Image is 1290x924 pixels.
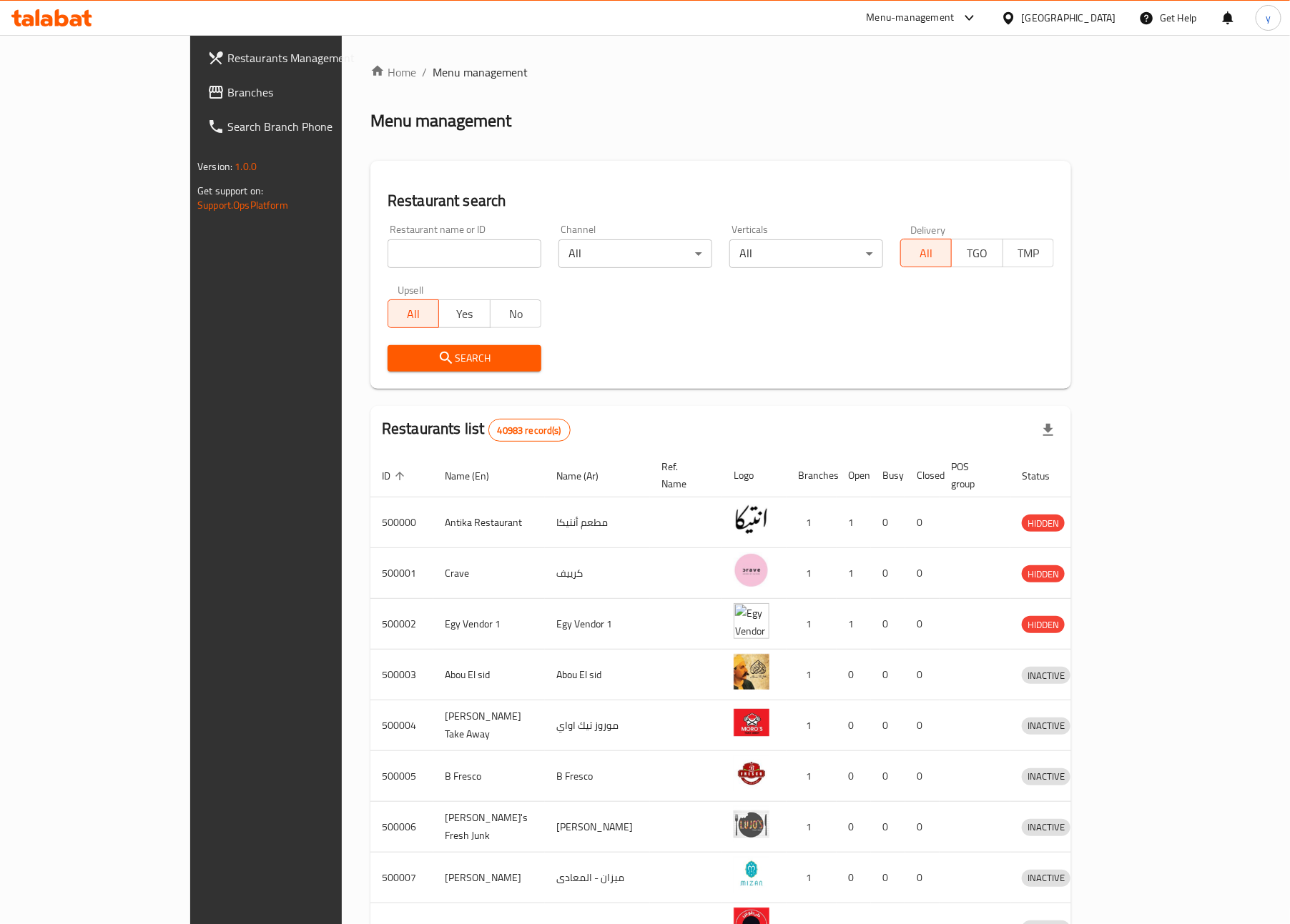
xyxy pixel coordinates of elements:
td: B Fresco [545,751,650,802]
span: Search [399,349,530,367]
a: Branches [196,75,405,109]
th: Logo [722,454,787,497]
div: INACTIVE [1022,870,1070,887]
td: موروز تيك اواي [545,700,650,751]
td: 0 [837,700,871,751]
td: Egy Vendor 1 [433,599,545,650]
label: Upsell [398,285,424,295]
td: 0 [871,751,905,802]
td: 0 [905,751,940,802]
span: y [1266,10,1271,26]
span: Restaurants Management [227,49,394,66]
span: 40983 record(s) [489,424,570,437]
span: HIDDEN [1022,515,1065,532]
td: 1 [787,802,837,853]
button: All [900,239,952,267]
th: Open [837,454,871,497]
td: [PERSON_NAME] [545,802,650,853]
img: Lujo's Fresh Junk [734,806,769,842]
td: 0 [871,599,905,650]
td: 0 [905,853,940,903]
span: Yes [445,304,484,324]
button: Search [388,345,541,372]
span: INACTIVE [1022,819,1070,835]
td: [PERSON_NAME] [433,853,545,903]
td: 1 [837,599,871,650]
span: Ref. Name [661,458,705,492]
div: INACTIVE [1022,768,1070,785]
td: 0 [871,650,905,700]
td: 0 [871,802,905,853]
td: 0 [871,548,905,599]
div: INACTIVE [1022,717,1070,735]
span: ID [382,467,409,485]
img: Egy Vendor 1 [734,603,769,639]
td: 1 [787,751,837,802]
div: Export file [1031,413,1065,447]
td: 0 [905,599,940,650]
td: B Fresco [433,751,545,802]
span: Branches [227,84,394,101]
td: 0 [871,497,905,548]
span: Menu management [433,64,528,81]
img: Crave [734,552,769,588]
td: 0 [871,700,905,751]
th: Branches [787,454,837,497]
span: INACTIVE [1022,768,1070,785]
h2: Restaurant search [388,190,1054,212]
td: 0 [905,497,940,548]
input: Search for restaurant name or ID.. [388,239,541,268]
span: All [394,304,433,324]
div: All [558,239,712,268]
span: TGO [957,243,997,264]
td: 1 [787,650,837,700]
td: Abou El sid [433,650,545,700]
td: Abou El sid [545,650,650,700]
button: TGO [951,239,1003,267]
img: B Fresco [734,755,769,791]
td: 1 [787,599,837,650]
div: Total records count [488,419,571,442]
div: INACTIVE [1022,667,1070,684]
span: HIDDEN [1022,617,1065,633]
span: INACTIVE [1022,717,1070,734]
button: Yes [438,299,490,328]
td: مطعم أنتيكا [545,497,650,548]
td: 0 [905,802,940,853]
a: Support.OpsPlatform [197,196,288,214]
button: All [388,299,439,328]
button: No [490,299,541,328]
span: INACTIVE [1022,870,1070,886]
span: HIDDEN [1022,566,1065,582]
h2: Menu management [370,109,511,132]
td: 0 [871,853,905,903]
a: Restaurants Management [196,41,405,75]
td: 0 [905,700,940,751]
label: Delivery [910,224,946,234]
th: Closed [905,454,940,497]
img: Moro's Take Away [734,705,769,740]
td: Crave [433,548,545,599]
img: Mizan - Maadi [734,857,769,893]
div: HIDDEN [1022,565,1065,582]
td: 1 [837,497,871,548]
span: INACTIVE [1022,667,1070,684]
a: Search Branch Phone [196,109,405,144]
span: All [907,243,946,264]
nav: breadcrumb [370,64,1071,81]
td: 0 [837,802,871,853]
div: INACTIVE [1022,819,1070,836]
h2: Restaurants list [382,418,571,442]
td: 0 [837,650,871,700]
img: Abou El sid [734,654,769,690]
span: Name (En) [445,467,508,485]
img: Antika Restaurant [734,502,769,537]
td: 1 [787,497,837,548]
td: 1 [787,700,837,751]
div: All [729,239,883,268]
span: POS group [951,458,993,492]
span: Get support on: [197,182,263,200]
button: TMP [1003,239,1054,267]
span: TMP [1009,243,1048,264]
